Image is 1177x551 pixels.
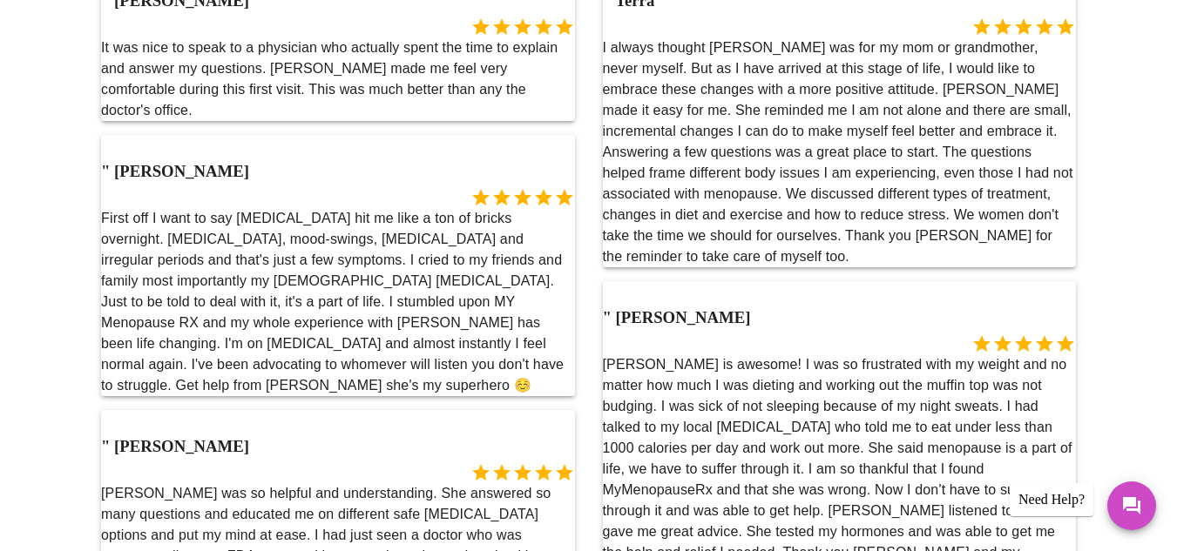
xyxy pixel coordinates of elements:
[603,308,612,326] span: "
[101,208,575,396] p: First off I want to say [MEDICAL_DATA] hit me like a ton of bricks overnight. [MEDICAL_DATA], moo...
[101,162,110,180] span: "
[1107,481,1156,530] button: Messages
[603,308,751,327] h3: [PERSON_NAME]
[603,37,1077,267] p: I always thought [PERSON_NAME] was for my mom or grandmother, never myself. But as I have arrived...
[1010,483,1093,516] div: Need Help?
[101,37,575,121] p: It was nice to speak to a physician who actually spent the time to explain and answer my question...
[101,437,110,455] span: "
[101,437,249,456] h3: [PERSON_NAME]
[101,162,249,181] h3: [PERSON_NAME]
